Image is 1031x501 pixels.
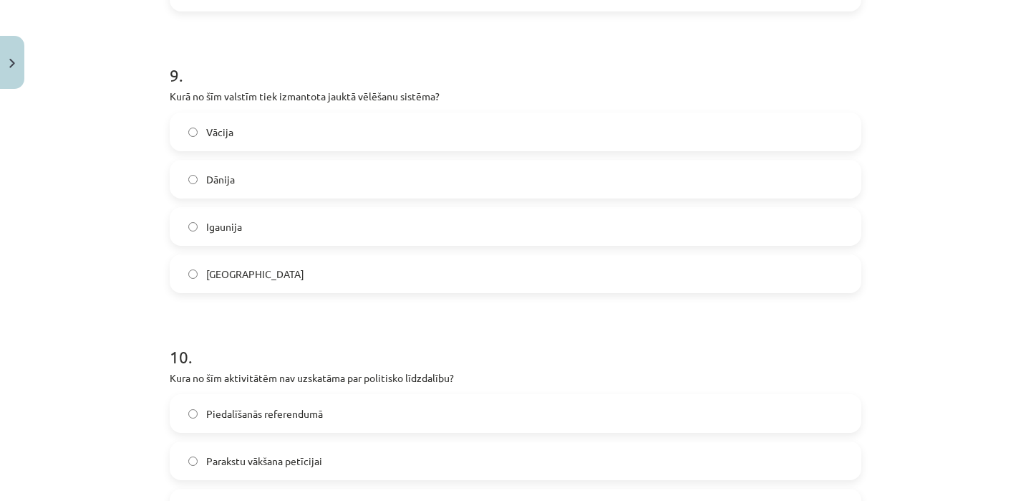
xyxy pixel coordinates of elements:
[170,322,861,366] h1: 10 .
[206,172,235,187] span: Dānija
[206,267,304,282] span: [GEOGRAPHIC_DATA]
[206,125,233,140] span: Vācija
[170,40,861,85] h1: 9 .
[188,222,198,232] input: Igaunija
[188,269,198,279] input: [GEOGRAPHIC_DATA]
[170,89,861,104] p: Kurā no šīm valstīm tiek izmantota jauktā vēlēšanu sistēma?
[188,409,198,419] input: Piedalīšanās referendumā
[9,59,15,68] img: icon-close-lesson-0947bae3869378f0d4975bcd49f059093ad1ed9edebbc8119c70593378902aed.svg
[206,454,322,469] span: Parakstu vākšana petīcijai
[206,219,242,234] span: Igaunija
[206,406,323,421] span: Piedalīšanās referendumā
[188,457,198,466] input: Parakstu vākšana petīcijai
[188,128,198,137] input: Vācija
[170,371,861,386] p: Kura no šīm aktivitātēm nav uzskatāma par politisko līdzdalību?
[188,175,198,184] input: Dānija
